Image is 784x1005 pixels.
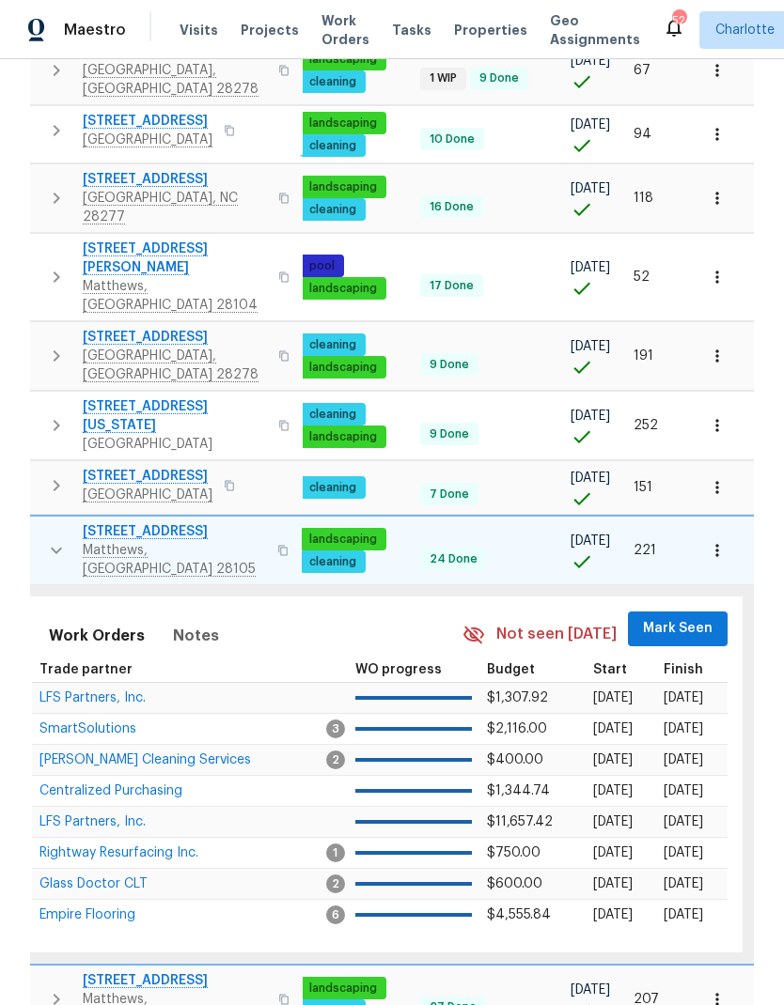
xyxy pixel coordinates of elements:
[302,258,342,274] span: pool
[302,480,364,496] span: cleaning
[664,908,703,921] span: [DATE]
[664,877,703,890] span: [DATE]
[634,349,653,363] span: 191
[422,357,477,373] span: 9 Done
[593,815,633,828] span: [DATE]
[39,909,135,920] a: Empire Flooring
[180,21,218,39] span: Visits
[83,435,267,454] span: [GEOGRAPHIC_DATA]
[487,846,541,859] span: $750.00
[593,846,633,859] span: [DATE]
[422,551,485,567] span: 24 Done
[487,908,551,921] span: $4,555.84
[355,663,442,676] span: WO progress
[321,11,369,49] span: Work Orders
[39,723,136,734] a: SmartSolutions
[664,815,703,828] span: [DATE]
[593,908,633,921] span: [DATE]
[664,722,703,735] span: [DATE]
[39,846,198,859] span: Rightway Resurfacing Inc.
[628,611,728,646] button: Mark Seen
[39,908,135,921] span: Empire Flooring
[302,337,364,353] span: cleaning
[302,116,384,131] span: landscaping
[593,753,633,766] span: [DATE]
[454,21,527,39] span: Properties
[571,118,610,131] span: [DATE]
[39,785,182,796] a: Centralized Purchasing
[173,623,219,649] span: Notes
[39,816,146,827] a: LFS Partners, Inc.
[634,481,652,494] span: 151
[487,753,543,766] span: $400.00
[39,722,136,735] span: SmartSolutions
[715,21,775,39] span: Charlotte
[39,815,146,828] span: LFS Partners, Inc.
[487,815,553,828] span: $11,657.42
[241,21,299,39] span: Projects
[472,70,526,86] span: 9 Done
[326,905,345,924] span: 6
[487,784,550,797] span: $1,344.74
[302,202,364,218] span: cleaning
[326,843,345,862] span: 1
[593,784,633,797] span: [DATE]
[39,691,146,704] span: LFS Partners, Inc.
[302,360,384,376] span: landscaping
[664,753,703,766] span: [DATE]
[49,623,145,649] span: Work Orders
[302,407,364,423] span: cleaning
[39,847,198,858] a: Rightway Resurfacing Inc.
[634,192,653,205] span: 118
[672,11,685,30] div: 52
[571,410,610,423] span: [DATE]
[487,691,548,704] span: $1,307.92
[571,534,610,548] span: [DATE]
[571,54,610,68] span: [DATE]
[571,340,610,353] span: [DATE]
[39,753,251,766] span: [PERSON_NAME] Cleaning Services
[634,419,658,432] span: 252
[326,874,345,893] span: 2
[664,663,703,676] span: Finish
[302,52,384,68] span: landscaping
[550,11,640,49] span: Geo Assignments
[39,754,251,765] a: [PERSON_NAME] Cleaning Services
[593,663,627,676] span: Start
[422,199,481,215] span: 16 Done
[487,722,547,735] span: $2,116.00
[571,182,610,195] span: [DATE]
[302,74,364,90] span: cleaning
[302,981,384,997] span: landscaping
[664,784,703,797] span: [DATE]
[302,281,384,297] span: landscaping
[39,663,133,676] span: Trade partner
[302,554,364,570] span: cleaning
[326,750,345,769] span: 2
[634,128,651,141] span: 94
[571,472,610,485] span: [DATE]
[39,784,182,797] span: Centralized Purchasing
[593,722,633,735] span: [DATE]
[64,21,126,39] span: Maestro
[422,487,477,502] span: 7 Done
[634,271,650,284] span: 52
[39,877,148,890] span: Glass Doctor CLT
[496,624,617,645] span: Not seen [DATE]
[593,691,633,704] span: [DATE]
[39,878,148,889] a: Glass Doctor CLT
[422,278,481,294] span: 17 Done
[302,532,384,548] span: landscaping
[487,663,535,676] span: Budget
[326,719,345,738] span: 3
[422,131,482,147] span: 10 Done
[422,426,477,442] span: 9 Done
[571,983,610,997] span: [DATE]
[39,692,146,703] a: LFS Partners, Inc.
[664,846,703,859] span: [DATE]
[634,544,656,557] span: 221
[302,429,384,445] span: landscaping
[571,261,610,274] span: [DATE]
[487,877,542,890] span: $600.00
[634,64,651,77] span: 67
